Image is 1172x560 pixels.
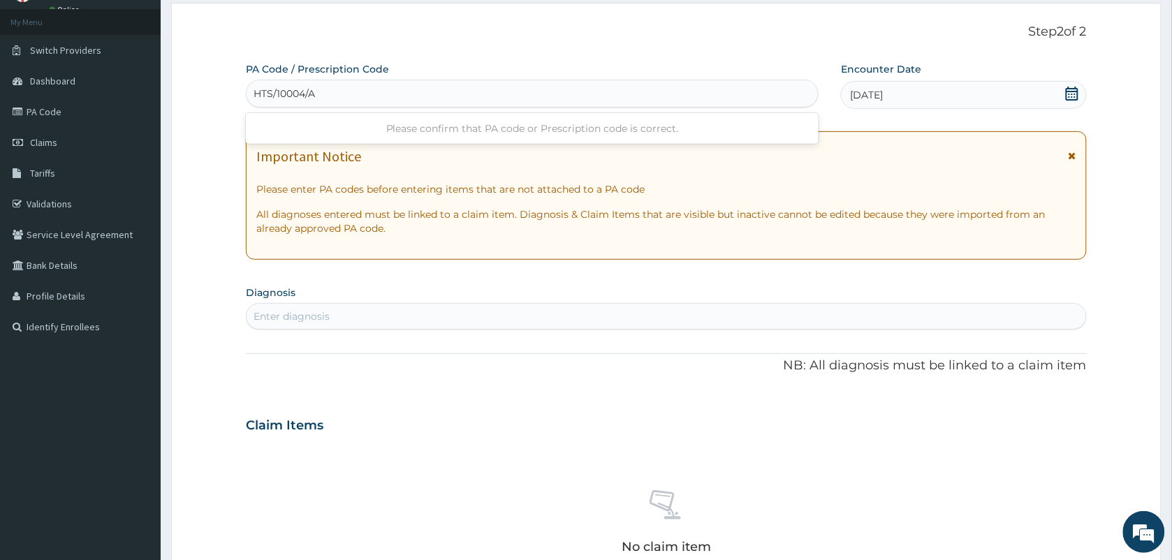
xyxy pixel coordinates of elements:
[850,88,883,102] span: [DATE]
[246,62,389,76] label: PA Code / Prescription Code
[246,286,295,300] label: Diagnosis
[256,207,1076,235] p: All diagnoses entered must be linked to a claim item. Diagnosis & Claim Items that are visible bu...
[246,418,323,434] h3: Claim Items
[246,116,819,141] div: Please confirm that PA code or Prescription code is correct.
[30,136,57,149] span: Claims
[81,176,193,317] span: We're online!
[7,381,266,430] textarea: Type your message and hit 'Enter'
[246,357,1087,375] p: NB: All diagnosis must be linked to a claim item
[73,78,235,96] div: Chat with us now
[30,44,101,57] span: Switch Providers
[256,182,1076,196] p: Please enter PA codes before entering items that are not attached to a PA code
[622,540,711,554] p: No claim item
[246,24,1087,40] p: Step 2 of 2
[49,5,82,15] a: Online
[26,70,57,105] img: d_794563401_company_1708531726252_794563401
[256,149,361,164] h1: Important Notice
[30,75,75,87] span: Dashboard
[254,309,330,323] div: Enter diagnosis
[841,62,921,76] label: Encounter Date
[30,167,55,179] span: Tariffs
[229,7,263,40] div: Minimize live chat window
